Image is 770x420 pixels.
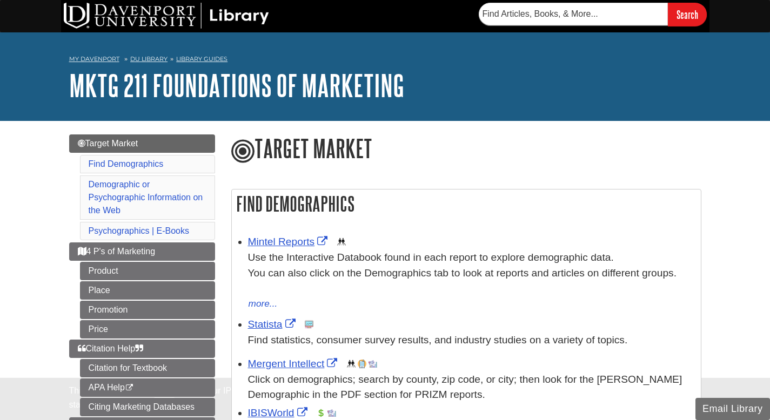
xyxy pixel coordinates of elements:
[248,250,695,296] div: Use the Interactive Databook found in each report to explore demographic data. You can also click...
[78,139,138,148] span: Target Market
[130,55,168,63] a: DU Library
[479,3,707,26] form: Searches DU Library's articles, books, and more
[248,407,310,418] a: Link opens in new window
[80,359,215,377] a: Citation for Textbook
[347,360,356,368] img: Demographics
[80,301,215,319] a: Promotion
[248,319,298,330] a: Link opens in new window
[69,55,119,64] a: My Davenport
[231,134,701,165] h1: Target Market
[695,398,770,420] button: Email Library
[69,242,215,261] a: 4 P's of Marketing
[232,189,701,218] h2: Find Demographics
[305,320,313,329] img: Statistics
[248,333,695,348] p: Find statistics, consumer survey results, and industry studies on a variety of topics.
[80,262,215,280] a: Product
[248,372,695,403] div: Click on demographics; search by county, zip code, or city; then look for the [PERSON_NAME] Demog...
[248,358,340,369] a: Link opens in new window
[64,3,269,29] img: DU Library
[337,238,346,246] img: Demographics
[89,159,164,168] a: Find Demographics
[78,247,156,256] span: 4 P's of Marketing
[317,409,325,417] img: Financial Report
[69,340,215,358] a: Citation Help
[176,55,227,63] a: Library Guides
[69,134,215,153] a: Target Market
[69,52,701,69] nav: breadcrumb
[125,384,134,391] i: This link opens in a new window
[358,360,366,368] img: Company Information
[78,344,144,353] span: Citation Help
[80,398,215,416] a: Citing Marketing Databases
[89,226,189,235] a: Psychographics | E-Books
[80,281,215,300] a: Place
[369,360,377,368] img: Industry Report
[327,409,336,417] img: Industry Report
[80,320,215,338] a: Price
[668,3,707,26] input: Search
[248,296,278,311] button: more...
[80,378,215,397] a: APA Help
[479,3,668,25] input: Find Articles, Books, & More...
[89,180,203,215] a: Demographic or Psychographic Information on the Web
[248,236,331,247] a: Link opens in new window
[69,69,404,102] a: MKTG 211 Foundations of Marketing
